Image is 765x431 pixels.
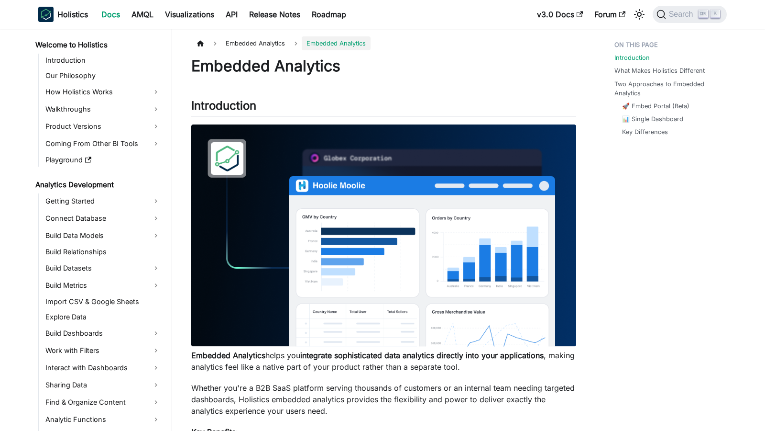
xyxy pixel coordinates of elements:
[191,125,576,347] img: Embedded Dashboard
[622,127,668,136] a: Key Differences
[191,36,209,50] a: Home page
[43,211,164,226] a: Connect Database
[57,9,88,20] b: Holistics
[43,295,164,308] a: Import CSV & Google Sheets
[33,38,164,52] a: Welcome to Holistics
[43,343,164,358] a: Work with Filters
[191,350,576,373] p: helps you , making analytics feel like a native part of your product rather than a separate tool.
[43,193,164,209] a: Getting Started
[632,7,647,22] button: Switch between dark and light mode (currently light mode)
[29,29,172,431] nav: Docs sidebar
[614,66,705,75] a: What Makes Holistics Different
[243,7,306,22] a: Release Notes
[43,245,164,259] a: Build Relationships
[126,7,159,22] a: AMQL
[33,178,164,192] a: Analytics Development
[43,261,164,276] a: Build Datasets
[300,351,544,360] strong: integrate sophisticated data analytics directly into your applications
[43,360,164,375] a: Interact with Dashboards
[614,79,721,98] a: Two Approaches to Embedded Analytics
[191,36,576,50] nav: Breadcrumbs
[191,99,576,117] h2: Introduction
[43,119,164,134] a: Product Versions
[306,7,352,22] a: Roadmap
[43,278,164,293] a: Build Metrics
[666,10,699,19] span: Search
[614,53,650,62] a: Introduction
[43,54,164,67] a: Introduction
[220,7,243,22] a: API
[43,395,164,410] a: Find & Organize Content
[531,7,589,22] a: v3.0 Docs
[43,326,164,341] a: Build Dashboards
[96,7,126,22] a: Docs
[43,136,164,151] a: Coming From Other BI Tools
[589,7,631,22] a: Forum
[191,382,576,417] p: Whether you're a B2B SaaS platform serving thousands of customers or an internal team needing tar...
[302,36,371,50] span: Embedded Analytics
[43,69,164,82] a: Our Philosophy
[38,7,54,22] img: Holistics
[43,228,164,243] a: Build Data Models
[191,351,265,360] strong: Embedded Analytics
[622,114,683,124] a: 📊 Single Dashboard
[191,57,576,76] h1: Embedded Analytics
[43,412,164,427] a: Analytic Functions
[43,84,164,100] a: How Holistics Works
[43,310,164,324] a: Explore Data
[38,7,88,22] a: HolisticsHolistics
[710,10,720,18] kbd: K
[159,7,220,22] a: Visualizations
[43,102,164,117] a: Walkthroughs
[43,153,164,167] a: Playground
[653,6,727,23] button: Search (Ctrl+K)
[43,377,164,393] a: Sharing Data
[622,102,689,111] a: 🚀 Embed Portal (Beta)
[221,36,290,50] span: Embedded Analytics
